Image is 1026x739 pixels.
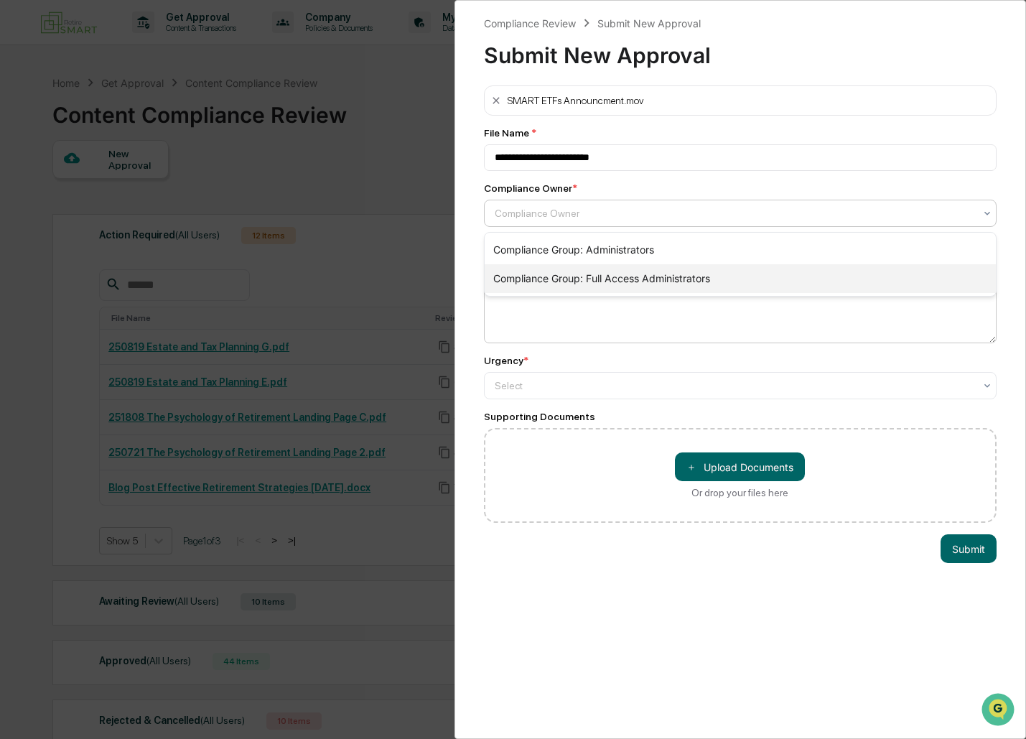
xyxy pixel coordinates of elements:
[484,17,576,29] div: Compliance Review
[14,30,261,53] p: How can we help?
[485,236,997,264] div: Compliance Group: Administrators
[9,175,98,201] a: 🖐️Preclearance
[484,31,997,68] div: Submit New Approval
[980,692,1019,730] iframe: Open customer support
[484,355,528,366] div: Urgency
[675,452,805,481] button: Or drop your files here
[98,175,184,201] a: 🗄️Attestations
[118,181,178,195] span: Attestations
[37,65,237,80] input: Clear
[14,110,40,136] img: 1746055101610-c473b297-6a78-478c-a979-82029cc54cd1
[143,243,174,254] span: Pylon
[597,17,701,29] div: Submit New Approval
[29,208,90,223] span: Data Lookup
[691,487,788,498] div: Or drop your files here
[484,411,997,422] div: Supporting Documents
[686,460,696,474] span: ＋
[244,114,261,131] button: Start new chat
[485,264,997,293] div: Compliance Group: Full Access Administrators
[49,110,235,124] div: Start new chat
[101,243,174,254] a: Powered byPylon
[9,203,96,228] a: 🔎Data Lookup
[508,95,643,106] div: SMART ETFs Announcment.mov
[104,182,116,194] div: 🗄️
[484,127,997,139] div: File Name
[941,534,997,563] button: Submit
[14,182,26,194] div: 🖐️
[29,181,93,195] span: Preclearance
[484,182,577,194] div: Compliance Owner
[49,124,182,136] div: We're available if you need us!
[14,210,26,221] div: 🔎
